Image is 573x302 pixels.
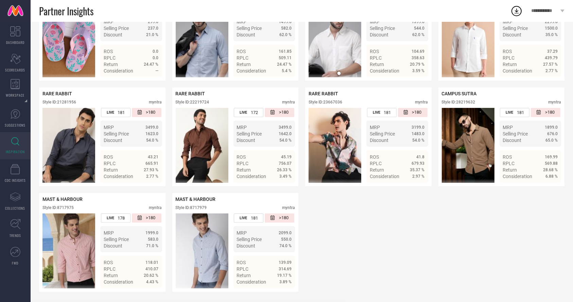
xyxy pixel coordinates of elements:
[503,26,528,31] span: Selling Price
[146,110,155,115] span: >180
[153,55,159,60] span: 0.0
[104,19,114,25] span: MRP
[104,174,133,179] span: Consideration
[42,2,95,77] div: Click to view image
[5,206,25,211] span: COLLECTIONS
[282,205,295,210] div: myntra
[42,108,95,183] img: Style preview image
[545,26,558,31] span: 1500.0
[104,125,114,130] span: MRP
[279,243,292,248] span: 74.0 %
[412,131,425,136] span: 1483.0
[5,123,26,128] span: SUGGESTIONS
[547,49,558,54] span: 37.29
[5,178,26,183] span: CDC INSIGHTS
[442,108,494,183] img: Style preview image
[442,100,475,105] div: Style ID: 28219632
[176,108,228,183] img: Style preview image
[42,2,95,77] img: Style preview image
[279,55,292,60] span: 509.11
[414,26,425,31] span: 544.0
[146,260,159,265] span: 118.01
[146,131,159,136] span: 1623.0
[510,5,523,17] div: Open download list
[282,68,292,73] span: 5.4 %
[503,62,517,67] span: Return
[309,108,361,183] img: Style preview image
[370,125,380,130] span: MRP
[156,68,159,73] span: —
[237,32,256,37] span: Discount
[442,2,494,77] img: Style preview image
[536,186,558,191] a: Details
[118,216,125,221] span: 178
[503,161,515,166] span: RPLC
[144,273,159,278] span: 20.62 %
[506,110,513,115] span: LIVE
[270,186,292,191] a: Details
[146,174,159,179] span: 2.77 %
[107,216,114,220] span: LIVE
[101,108,131,117] div: Number of days the style has been live on the platform
[542,80,558,86] span: Details
[503,19,513,25] span: MRP
[104,49,113,54] span: ROS
[137,80,159,86] a: Details
[370,68,399,74] span: Consideration
[545,68,558,73] span: 2.77 %
[146,138,159,143] span: 54.0 %
[545,155,558,159] span: 169.99
[412,55,425,60] span: 358.63
[370,138,388,143] span: Discount
[132,213,161,223] div: Number of days since the style was first listed on the platform
[415,100,428,105] div: myntra
[237,68,266,74] span: Consideration
[403,80,425,86] a: Details
[5,67,25,73] span: SCORECARDS
[237,243,256,249] span: Discount
[237,279,266,285] span: Consideration
[146,215,155,221] span: >180
[279,110,289,115] span: >180
[281,155,292,159] span: 45.19
[412,161,425,166] span: 679.93
[104,260,113,265] span: ROS
[542,186,558,191] span: Details
[277,168,292,172] span: 26.33 %
[309,2,361,77] img: Style preview image
[442,91,477,96] span: CAMPUS SUTRA
[146,32,159,37] span: 21.0 %
[370,174,399,179] span: Consideration
[279,161,292,166] span: 756.07
[42,213,95,288] div: Click to view image
[237,273,251,278] span: Return
[240,216,247,220] span: LIVE
[309,91,338,96] span: RARE RABBIT
[398,108,428,117] div: Number of days since the style was first listed on the platform
[370,55,382,61] span: RPLC
[410,168,425,172] span: 35.37 %
[545,174,558,179] span: 6.88 %
[237,125,247,130] span: MRP
[104,26,129,31] span: Selling Price
[6,93,25,98] span: WORKSPACE
[146,267,159,271] span: 410.07
[143,80,159,86] span: Details
[413,68,425,73] span: 3.59 %
[137,186,159,191] a: Details
[545,125,558,130] span: 1899.0
[42,91,72,96] span: RARE RABBIT
[545,138,558,143] span: 65.0 %
[279,174,292,179] span: 3.49 %
[281,26,292,31] span: 582.0
[517,110,524,115] span: 181
[237,161,249,166] span: RPLC
[412,49,425,54] span: 104.69
[148,155,159,159] span: 43.21
[367,108,397,117] div: Number of days the style has been live on the platform
[309,108,361,183] div: Click to view image
[543,62,558,67] span: 27.57 %
[143,186,159,191] span: Details
[237,19,247,25] span: MRP
[442,108,494,183] div: Click to view image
